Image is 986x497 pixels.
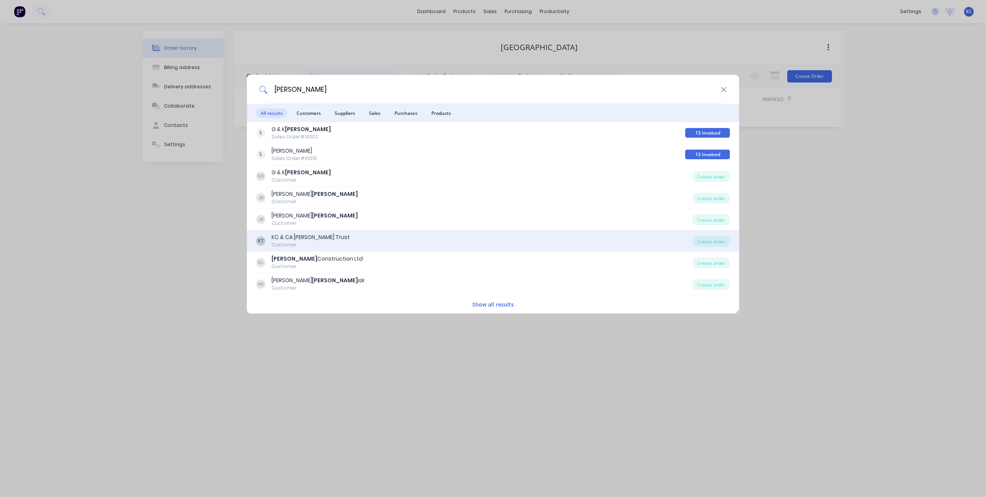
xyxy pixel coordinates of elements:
[693,193,730,204] div: Create order
[364,108,385,118] span: Sales
[272,147,317,155] div: [PERSON_NAME]
[693,171,730,182] div: Create order
[272,255,317,263] b: [PERSON_NAME]
[272,263,363,270] div: Customer
[693,214,730,225] div: Create order
[312,276,358,284] b: [PERSON_NAME]
[272,233,350,241] div: KC & CA [PERSON_NAME] Trust
[272,125,331,133] div: G & K
[427,108,456,118] span: Products
[292,108,325,118] span: Customers
[285,168,331,176] b: [PERSON_NAME]
[256,236,265,246] div: KT
[272,133,331,140] div: Sales Order #10002
[693,258,730,268] div: Create order
[272,155,317,162] div: Sales Order #10015
[256,193,265,202] div: JK
[256,258,265,267] div: KL
[268,75,721,104] input: Start typing a customer or supplier name to create a new order...
[272,190,358,198] div: [PERSON_NAME]
[272,285,365,291] div: Customer
[685,128,730,138] div: 13 Invoiced
[272,168,331,177] div: G & K
[272,276,365,285] div: [PERSON_NAME] isk
[685,150,730,159] div: 13 Invoiced
[330,108,360,118] span: Suppliers
[256,280,265,289] div: AK
[693,279,730,290] div: Create order
[272,198,358,205] div: Customer
[470,300,516,309] button: Show all results
[285,125,331,133] b: [PERSON_NAME]
[312,190,358,198] b: [PERSON_NAME]
[272,241,350,248] div: Customer
[390,108,422,118] span: Purchases
[272,220,358,227] div: Customer
[272,212,358,220] div: [PERSON_NAME]
[256,108,287,118] span: All results
[312,212,358,219] b: [PERSON_NAME]
[256,172,265,181] div: GK
[272,177,331,184] div: Customer
[256,215,265,224] div: JK
[272,255,363,263] div: Construction Ltd
[693,236,730,247] div: Create order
